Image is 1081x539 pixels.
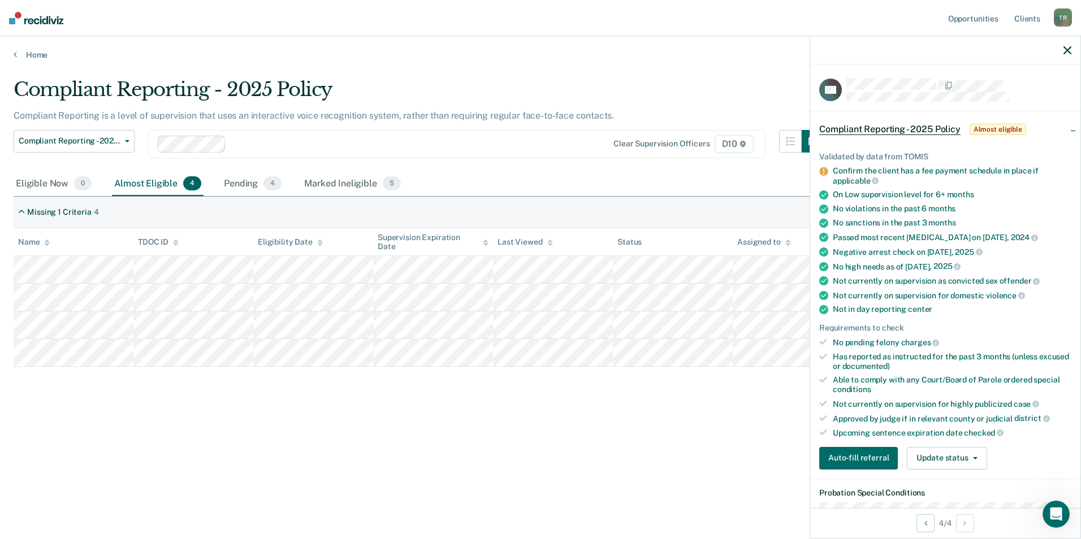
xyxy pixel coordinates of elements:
[263,176,282,191] span: 4
[833,337,1071,347] div: No pending felony
[986,291,1025,300] span: violence
[1043,501,1070,528] iframe: Intercom live chat
[933,262,961,271] span: 2025
[833,399,1071,409] div: Not currently on supervision for highly publicized
[833,276,1071,286] div: Not currently on supervision as convicted sex
[74,176,92,191] span: 0
[14,110,614,121] p: Compliant Reporting is a level of supervision that uses an interactive voice recognition system, ...
[810,111,1080,147] div: Compliant Reporting - 2025 PolicyAlmost eligible
[908,305,932,314] span: center
[14,78,824,110] div: Compliant Reporting - 2025 Policy
[27,207,91,217] div: Missing 1 Criteria
[928,218,955,227] span: months
[737,237,790,247] div: Assigned to
[916,514,935,532] button: Previous Opportunity
[947,190,974,199] span: months
[715,135,754,153] span: D10
[833,247,1071,257] div: Negative arrest check on [DATE],
[907,447,987,470] button: Update status
[956,514,974,532] button: Next Opportunity
[617,237,642,247] div: Status
[833,375,1071,394] div: Able to comply with any Court/Board of Parole ordered special
[1054,8,1072,27] div: T R
[14,50,1067,60] a: Home
[94,207,99,217] div: 4
[833,218,1071,228] div: No sanctions in the past 3
[833,352,1071,371] div: Has reported as instructed for the past 3 months (unless excused or
[1014,399,1039,408] span: case
[833,166,1071,185] div: Confirm the client has a fee payment schedule in place if applicable
[1000,276,1040,285] span: offender
[833,290,1071,301] div: Not currently on supervision for domestic
[964,428,1004,437] span: checked
[901,338,940,347] span: charges
[833,190,1071,199] div: On Low supervision level for 6+
[833,262,1071,272] div: No high needs as of [DATE],
[833,232,1071,242] div: Passed most recent [MEDICAL_DATA] on [DATE],
[819,447,898,470] button: Auto-fill referral
[1014,414,1050,423] span: district
[183,176,201,191] span: 4
[833,428,1071,438] div: Upcoming sentence expiration date
[383,176,401,191] span: 5
[833,305,1071,314] div: Not in day reporting
[833,385,871,394] span: conditions
[18,237,50,247] div: Name
[928,204,955,213] span: months
[19,136,120,146] span: Compliant Reporting - 2025 Policy
[613,139,710,149] div: Clear supervision officers
[819,124,961,135] span: Compliant Reporting - 2025 Policy
[258,237,323,247] div: Eligibility Date
[833,414,1071,424] div: Approved by judge if in relevant county or judicial
[842,362,890,371] span: documented)
[222,172,284,197] div: Pending
[819,488,1071,498] dt: Probation Special Conditions
[833,204,1071,214] div: No violations in the past 6
[9,12,63,24] img: Recidiviz
[955,247,982,257] span: 2025
[810,508,1080,538] div: 4 / 4
[112,172,204,197] div: Almost Eligible
[14,172,94,197] div: Eligible Now
[1011,233,1038,242] span: 2024
[138,237,179,247] div: TDOC ID
[819,152,1071,162] div: Validated by data from TOMIS
[498,237,552,247] div: Last Viewed
[970,124,1026,135] span: Almost eligible
[378,233,488,252] div: Supervision Expiration Date
[819,447,902,470] a: Navigate to form link
[819,323,1071,333] div: Requirements to check
[302,172,403,197] div: Marked Ineligible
